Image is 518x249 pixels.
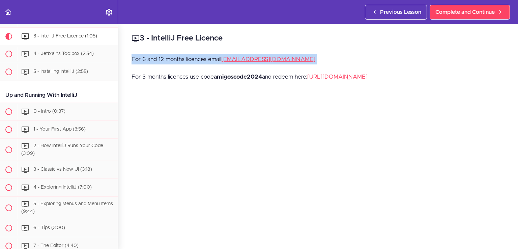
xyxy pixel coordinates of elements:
[21,202,113,214] span: 5 - Exploring Menus and Menu Items (9:44)
[33,51,94,56] span: 4 - Jetbrains Toolbox (2:54)
[430,5,510,20] a: Complete and Continue
[33,109,65,114] span: 0 - Intro (0:37)
[33,167,92,172] span: 3 - Classic vs New UI (3:18)
[33,185,92,190] span: 4 - Exploring IntelliJ (7:00)
[132,72,505,82] p: For 3 months licences use code and redeem here:
[132,54,505,64] p: For 6 and 12 months licences email
[365,5,427,20] a: Previous Lesson
[33,225,65,230] span: 6 - Tips (3:00)
[33,243,79,248] span: 7 - The Editor (4:40)
[380,8,421,16] span: Previous Lesson
[105,8,113,16] svg: Settings Menu
[307,74,368,80] a: [URL][DOMAIN_NAME]
[4,8,12,16] svg: Back to course curriculum
[33,127,86,132] span: 1 - Your First App (3:56)
[214,74,262,80] strong: amigoscode2024
[132,33,505,44] h2: 3 - IntelliJ Free Licence
[435,8,495,16] span: Complete and Continue
[21,143,103,156] span: 2 - How IntelliJ Runs Your Code (3:09)
[33,34,97,38] span: 3 - IntelliJ Free Licence (1:05)
[33,69,88,74] span: 5 - Installing IntelliJ (2:55)
[221,56,315,62] a: [EMAIL_ADDRESS][DOMAIN_NAME]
